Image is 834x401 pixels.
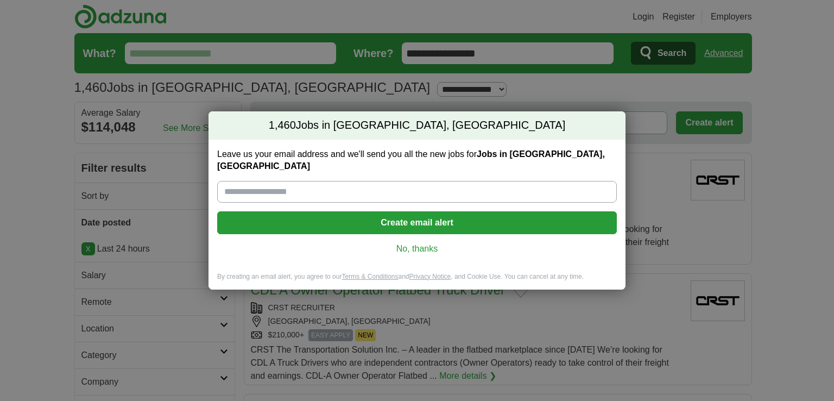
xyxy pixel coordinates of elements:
[217,211,617,234] button: Create email alert
[269,118,296,133] span: 1,460
[217,148,617,172] label: Leave us your email address and we'll send you all the new jobs for
[208,111,625,140] h2: Jobs in [GEOGRAPHIC_DATA], [GEOGRAPHIC_DATA]
[217,149,605,171] strong: Jobs in [GEOGRAPHIC_DATA], [GEOGRAPHIC_DATA]
[409,273,451,280] a: Privacy Notice
[342,273,398,280] a: Terms & Conditions
[208,272,625,290] div: By creating an email alert, you agree to our and , and Cookie Use. You can cancel at any time.
[226,243,608,255] a: No, thanks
